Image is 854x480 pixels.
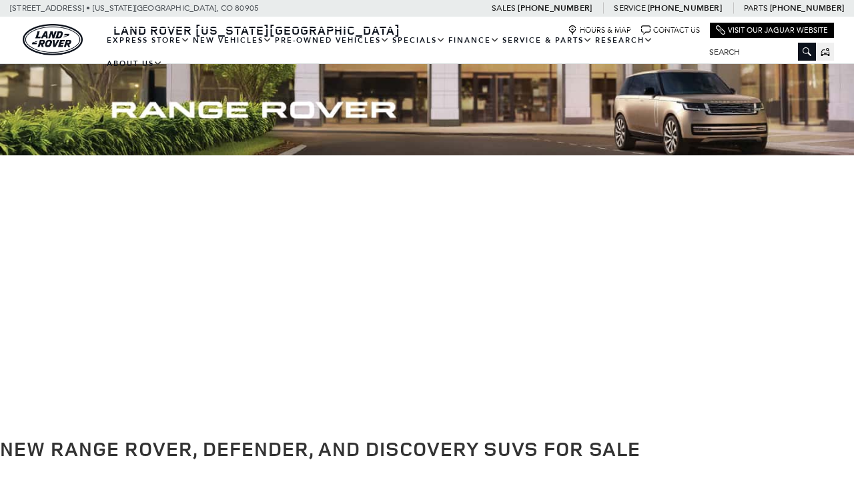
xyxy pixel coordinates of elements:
a: Land Rover [US_STATE][GEOGRAPHIC_DATA] [105,22,408,38]
a: Visit Our Jaguar Website [716,25,828,35]
a: Hours & Map [568,25,631,35]
a: Contact Us [641,25,700,35]
img: Land Rover [23,24,83,55]
a: Service & Parts [501,29,594,52]
a: Research [594,29,655,52]
a: [STREET_ADDRESS] • [US_STATE][GEOGRAPHIC_DATA], CO 80905 [10,3,259,13]
span: Land Rover [US_STATE][GEOGRAPHIC_DATA] [113,22,400,38]
a: [PHONE_NUMBER] [518,3,592,13]
span: Service [614,3,645,13]
span: Sales [492,3,516,13]
a: land-rover [23,24,83,55]
nav: Main Navigation [105,29,699,75]
a: EXPRESS STORE [105,29,191,52]
a: [PHONE_NUMBER] [648,3,722,13]
a: About Us [105,52,164,75]
a: [PHONE_NUMBER] [770,3,844,13]
a: Finance [447,29,501,52]
a: New Vehicles [191,29,274,52]
input: Search [699,44,816,60]
a: Pre-Owned Vehicles [274,29,391,52]
a: Specials [391,29,447,52]
span: Parts [744,3,768,13]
